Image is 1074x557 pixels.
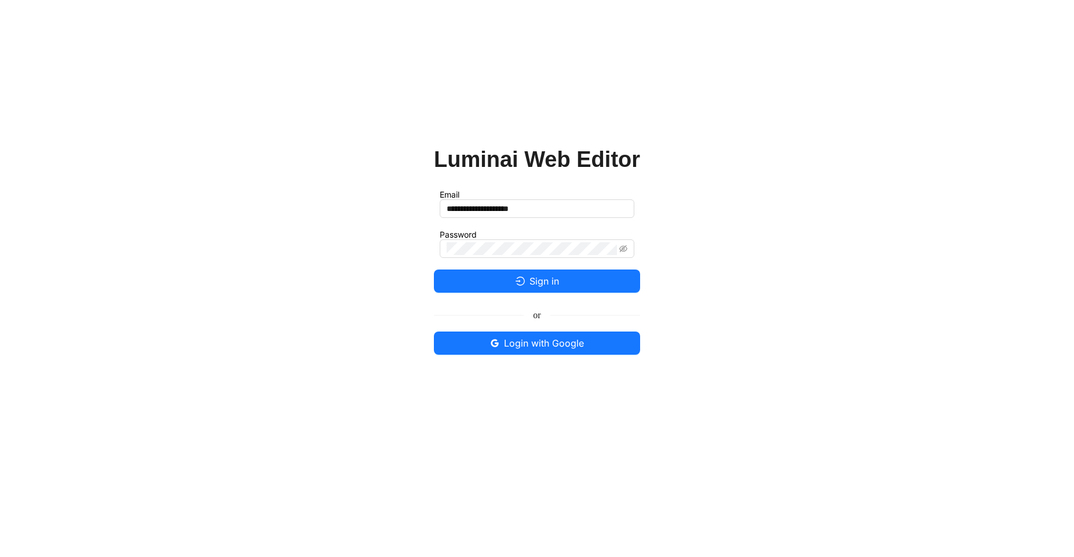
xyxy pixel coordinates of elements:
[524,308,550,322] span: or
[490,338,499,348] span: google
[516,276,525,286] span: login
[440,190,459,199] label: Email
[529,274,559,289] span: Sign in
[434,332,640,355] button: googleLogin with Google
[440,230,477,239] label: Password
[619,245,627,253] span: eye-invisible
[504,336,584,351] span: Login with Google
[434,270,640,293] button: loginSign in
[434,146,640,173] h1: Luminai Web Editor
